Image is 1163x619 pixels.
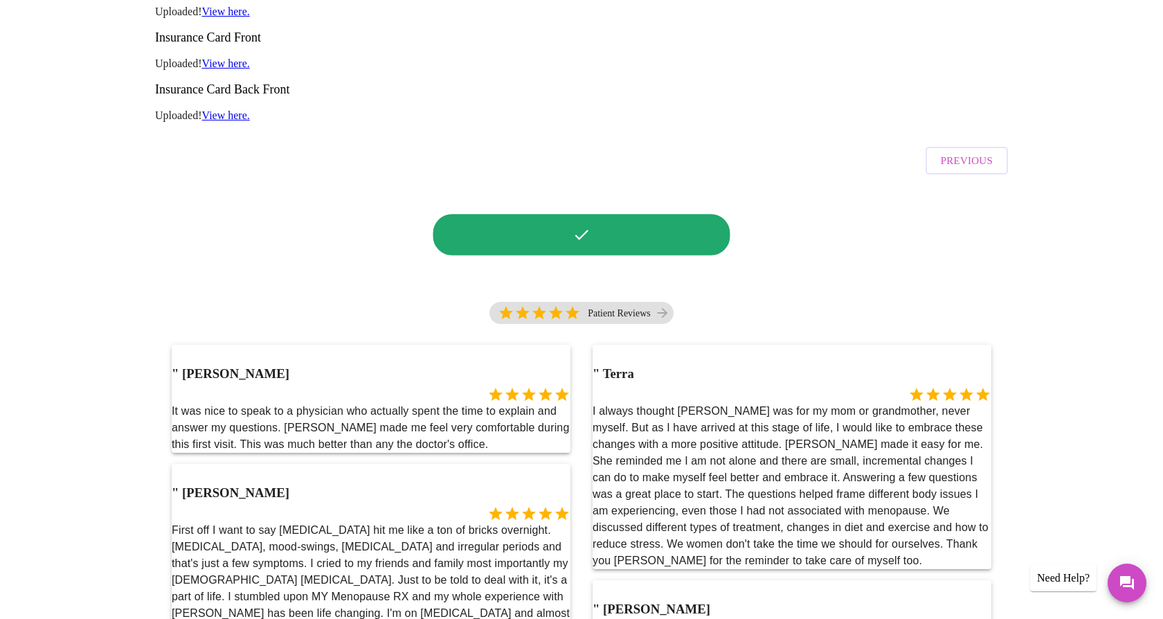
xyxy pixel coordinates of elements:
[1030,565,1097,591] div: Need Help?
[489,302,674,324] div: 5 Stars Patient Reviews
[202,57,250,69] a: View here.
[172,366,289,382] h3: [PERSON_NAME]
[1108,564,1146,602] button: Messages
[172,485,179,500] span: "
[489,302,674,331] a: 5 Stars Patient Reviews
[155,109,1008,122] p: Uploaded!
[926,147,1008,174] button: Previous
[593,366,634,382] h3: Terra
[202,109,250,121] a: View here.
[172,485,289,501] h3: [PERSON_NAME]
[172,366,179,381] span: "
[202,6,250,17] a: View here.
[593,403,991,569] p: I always thought [PERSON_NAME] was for my mom or grandmother, never myself. But as I have arrived...
[155,82,1008,97] h3: Insurance Card Back Front
[172,403,570,453] p: It was nice to speak to a physician who actually spent the time to explain and answer my question...
[588,308,651,319] p: Patient Reviews
[941,152,993,170] span: Previous
[155,57,1008,70] p: Uploaded!
[155,30,1008,45] h3: Insurance Card Front
[593,602,599,616] span: "
[155,6,1008,18] p: Uploaded!
[593,602,710,617] h3: [PERSON_NAME]
[593,366,599,381] span: "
